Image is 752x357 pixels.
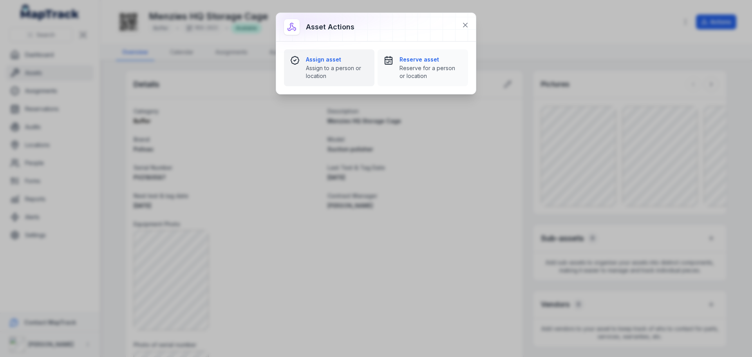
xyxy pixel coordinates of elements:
[284,49,374,86] button: Assign assetAssign to a person or location
[378,49,468,86] button: Reserve assetReserve for a person or location
[306,56,368,63] strong: Assign asset
[306,64,368,80] span: Assign to a person or location
[399,56,462,63] strong: Reserve asset
[306,22,354,33] h3: Asset actions
[399,64,462,80] span: Reserve for a person or location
